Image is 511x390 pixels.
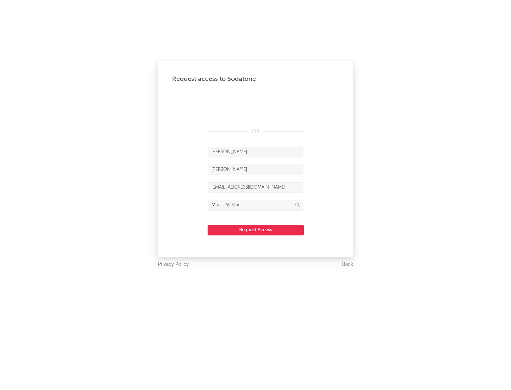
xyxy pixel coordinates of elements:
input: First Name [208,147,303,157]
input: Email [208,182,303,193]
input: Last Name [208,165,303,175]
div: OR [208,128,303,136]
div: Request access to Sodatone [172,75,339,83]
a: Privacy Policy [158,260,189,269]
button: Request Access [208,225,304,235]
a: Back [342,260,353,269]
input: Division [208,200,303,211]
